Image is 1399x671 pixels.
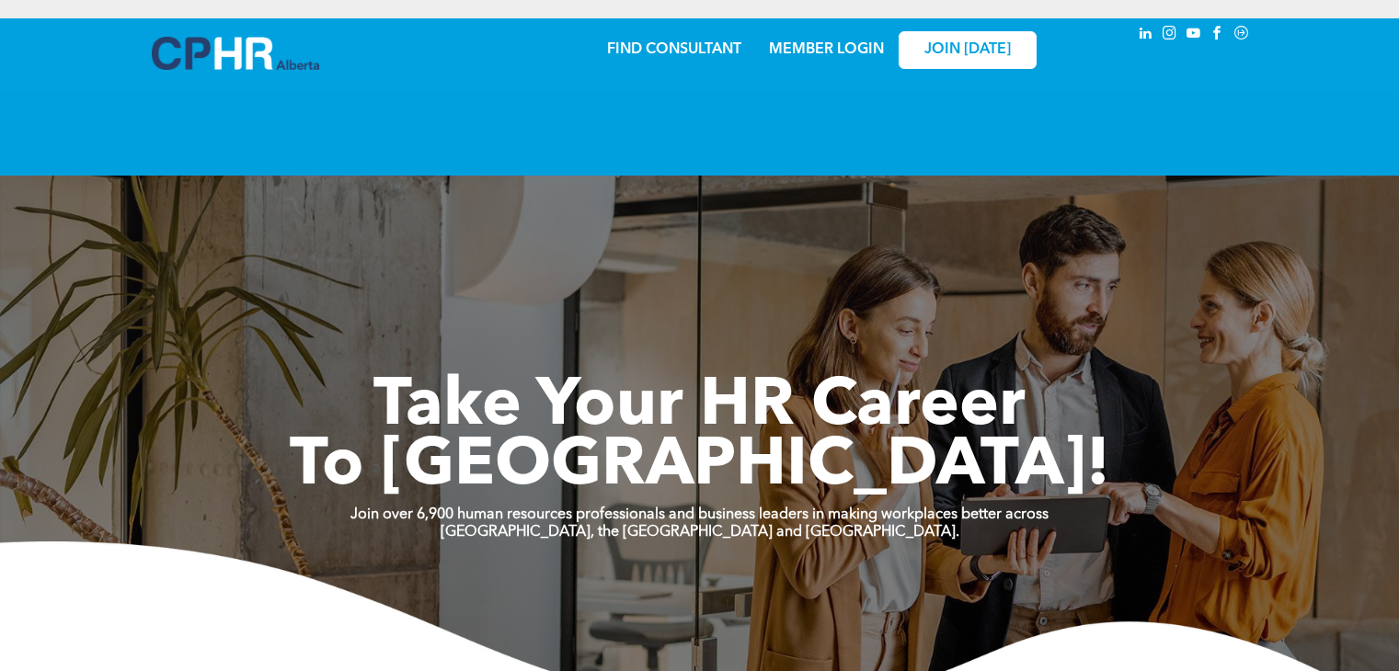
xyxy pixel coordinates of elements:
[152,37,319,70] img: A blue and white logo for cp alberta
[924,41,1011,59] span: JOIN [DATE]
[290,434,1110,500] span: To [GEOGRAPHIC_DATA]!
[350,507,1049,522] strong: Join over 6,900 human resources professionals and business leaders in making workplaces better ac...
[1184,23,1204,48] a: youtube
[899,31,1037,69] a: JOIN [DATE]
[373,374,1026,440] span: Take Your HR Career
[1160,23,1180,48] a: instagram
[1232,23,1252,48] a: Social network
[607,42,741,57] a: FIND CONSULTANT
[769,42,884,57] a: MEMBER LOGIN
[1136,23,1156,48] a: linkedin
[441,525,959,540] strong: [GEOGRAPHIC_DATA], the [GEOGRAPHIC_DATA] and [GEOGRAPHIC_DATA].
[1208,23,1228,48] a: facebook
